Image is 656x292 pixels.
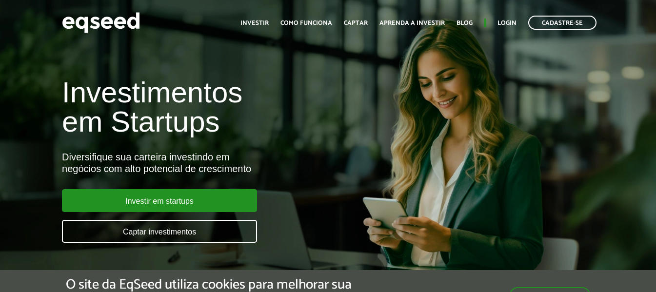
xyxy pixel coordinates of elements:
[344,20,368,26] a: Captar
[62,189,257,212] a: Investir em startups
[457,20,473,26] a: Blog
[379,20,445,26] a: Aprenda a investir
[62,78,376,136] h1: Investimentos em Startups
[528,16,596,30] a: Cadastre-se
[62,10,140,36] img: EqSeed
[497,20,517,26] a: Login
[280,20,332,26] a: Como funciona
[62,151,376,175] div: Diversifique sua carteira investindo em negócios com alto potencial de crescimento
[62,220,257,243] a: Captar investimentos
[240,20,269,26] a: Investir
